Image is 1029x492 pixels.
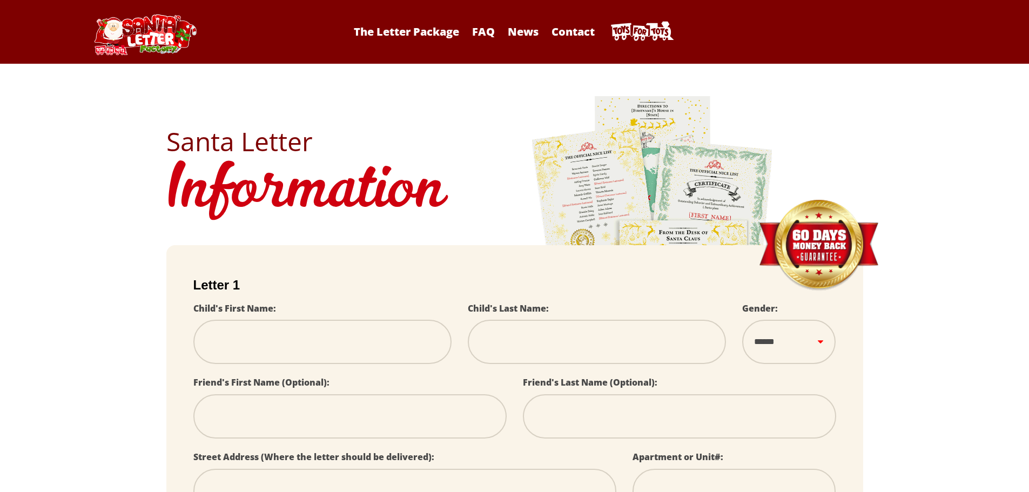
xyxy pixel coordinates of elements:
label: Apartment or Unit#: [633,451,723,463]
h2: Letter 1 [193,278,836,293]
img: Santa Letter Logo [91,14,199,55]
img: letters.png [531,95,774,396]
a: The Letter Package [348,24,465,39]
a: Contact [546,24,600,39]
a: News [502,24,544,39]
label: Child's First Name: [193,302,276,314]
label: Child's Last Name: [468,302,549,314]
h1: Information [166,154,863,229]
label: Street Address (Where the letter should be delivered): [193,451,434,463]
label: Gender: [742,302,778,314]
h2: Santa Letter [166,129,863,154]
a: FAQ [467,24,500,39]
label: Friend's First Name (Optional): [193,376,329,388]
label: Friend's Last Name (Optional): [523,376,657,388]
img: Money Back Guarantee [758,199,879,292]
